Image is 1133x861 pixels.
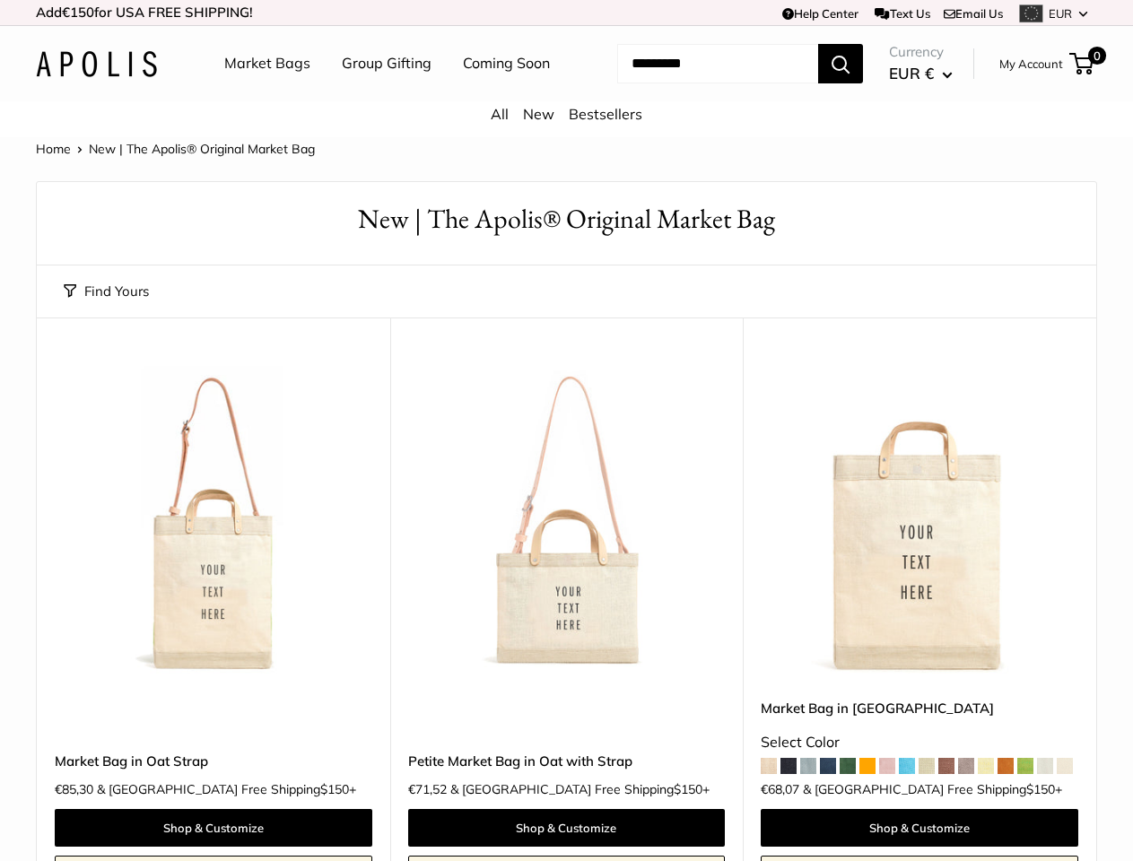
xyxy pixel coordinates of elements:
[463,50,550,77] a: Coming Soon
[342,50,431,77] a: Group Gifting
[55,362,372,680] img: Market Bag in Oat Strap
[55,362,372,680] a: Market Bag in Oat StrapMarket Bag in Oat Strap
[1071,53,1094,74] a: 0
[944,6,1003,21] a: Email Us
[55,809,372,847] a: Shop & Customize
[761,809,1078,847] a: Shop & Customize
[97,783,356,796] span: & [GEOGRAPHIC_DATA] Free Shipping +
[523,105,554,123] a: New
[674,781,702,797] span: $150
[889,39,953,65] span: Currency
[64,200,1069,239] h1: New | The Apolis® Original Market Bag
[889,64,934,83] span: EUR €
[408,809,726,847] a: Shop & Customize
[408,783,447,796] span: €71,52
[36,141,71,157] a: Home
[761,698,1078,718] a: Market Bag in [GEOGRAPHIC_DATA]
[889,59,953,88] button: EUR €
[569,105,642,123] a: Bestsellers
[55,751,372,771] a: Market Bag in Oat Strap
[320,781,349,797] span: $150
[782,6,858,21] a: Help Center
[62,4,94,21] span: €150
[875,6,929,21] a: Text Us
[761,729,1078,756] div: Select Color
[803,783,1062,796] span: & [GEOGRAPHIC_DATA] Free Shipping +
[408,751,726,771] a: Petite Market Bag in Oat with Strap
[36,137,315,161] nav: Breadcrumb
[1026,781,1055,797] span: $150
[1088,47,1106,65] span: 0
[450,783,710,796] span: & [GEOGRAPHIC_DATA] Free Shipping +
[408,362,726,680] img: Petite Market Bag in Oat with Strap
[818,44,863,83] button: Search
[761,362,1078,680] a: Market Bag in OatMarket Bag in Oat
[761,362,1078,680] img: Market Bag in Oat
[64,279,149,304] button: Find Yours
[89,141,315,157] span: New | The Apolis® Original Market Bag
[491,105,509,123] a: All
[617,44,818,83] input: Search...
[224,50,310,77] a: Market Bags
[999,53,1063,74] a: My Account
[761,783,799,796] span: €68,07
[55,783,93,796] span: €85,30
[36,51,157,77] img: Apolis
[408,362,726,680] a: Petite Market Bag in Oat with StrapPetite Market Bag in Oat with Strap
[1049,6,1072,21] span: EUR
